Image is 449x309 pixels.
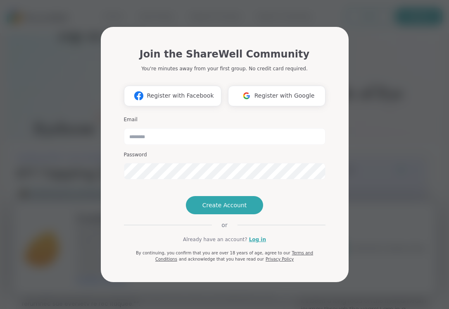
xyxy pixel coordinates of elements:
a: Log in [249,236,266,243]
span: and acknowledge that you have read our [179,257,264,261]
h3: Email [124,116,325,123]
span: Already have an account? [183,236,247,243]
h1: Join the ShareWell Community [140,47,309,62]
span: Register with Facebook [147,91,214,100]
span: Create Account [202,201,247,209]
span: Register with Google [254,91,315,100]
a: Privacy Policy [266,257,294,261]
button: Register with Google [228,86,325,106]
h3: Password [124,151,325,158]
button: Register with Facebook [124,86,221,106]
button: Create Account [186,196,264,214]
p: You're minutes away from your first group. No credit card required. [141,65,307,72]
img: ShareWell Logomark [239,88,254,103]
img: ShareWell Logomark [131,88,147,103]
span: By continuing, you confirm that you are over 18 years of age, agree to our [136,251,290,255]
span: or [211,221,237,229]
